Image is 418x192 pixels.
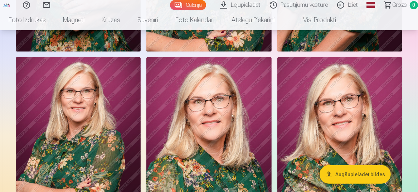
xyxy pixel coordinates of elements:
[54,10,93,30] a: Magnēti
[223,10,283,30] a: Atslēgu piekariņi
[167,10,223,30] a: Foto kalendāri
[3,3,11,7] img: /fa1
[410,1,418,9] span: 0
[320,165,391,183] button: Augšupielādēt bildes
[93,10,129,30] a: Krūzes
[392,1,407,9] span: Grozs
[283,10,345,30] a: Visi produkti
[129,10,167,30] a: Suvenīri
